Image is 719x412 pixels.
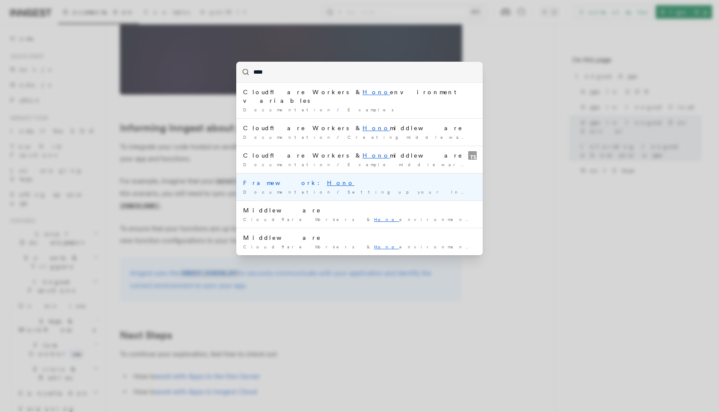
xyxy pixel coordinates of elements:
[337,162,344,167] span: /
[362,152,390,159] mark: Hono
[337,107,344,112] span: /
[243,233,476,242] div: Middleware
[243,162,333,167] span: Documentation
[348,134,477,140] span: Creating middleware
[243,134,333,140] span: Documentation
[243,151,476,160] div: Cloudflare Workers & middleware
[243,124,476,132] div: Cloudflare Workers & middleware
[374,244,399,249] mark: Hono
[348,162,527,167] span: Example middleware v2.0.0+
[243,179,476,187] div: Framework:
[337,134,344,140] span: /
[327,179,354,186] mark: Hono
[243,107,333,112] span: Documentation
[374,217,399,222] mark: Hono
[348,189,514,194] span: Setting up your Inngest app
[243,206,476,215] div: Middleware
[362,125,390,131] mark: Hono
[362,89,390,96] mark: Hono
[243,216,476,223] div: Cloudflare Workers & environment variables Contact salesSign Up
[243,88,476,105] div: Cloudflare Workers & environment variables
[348,107,399,112] span: Examples
[243,244,476,250] div: Cloudflare Workers & environment variables Contact salesSign Up
[243,189,333,194] span: Documentation
[337,189,344,194] span: /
